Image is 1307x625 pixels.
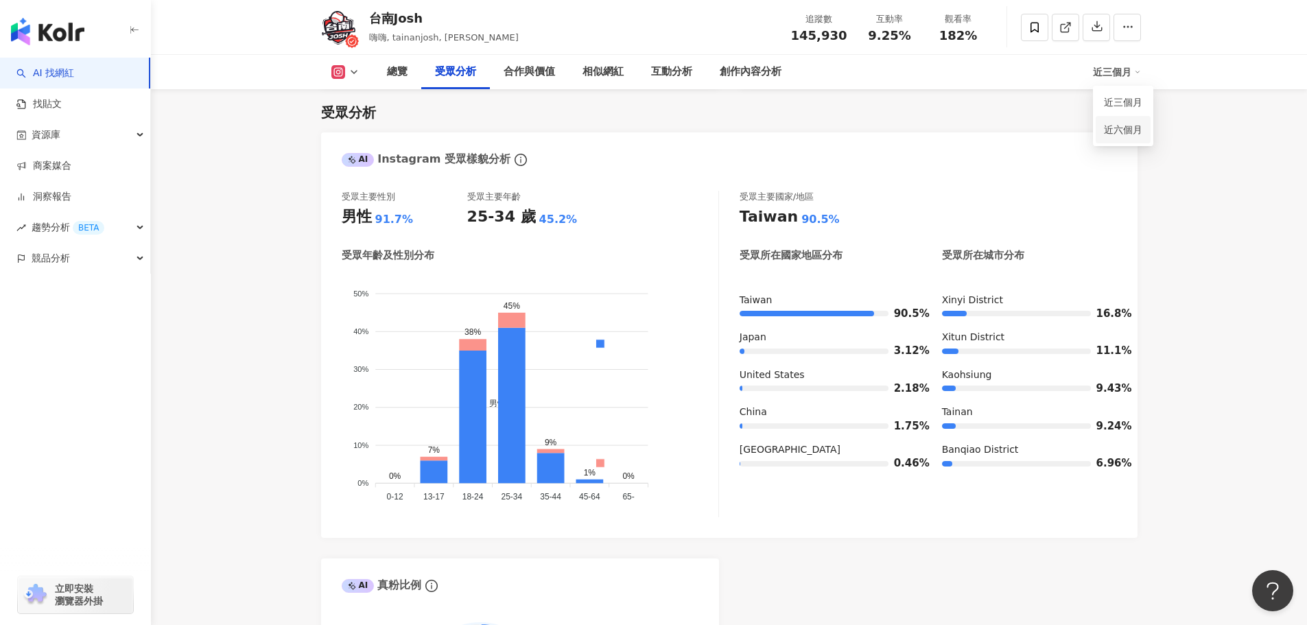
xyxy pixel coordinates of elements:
[22,584,49,606] img: chrome extension
[942,331,1117,344] div: Xitun District
[801,212,840,227] div: 90.5%
[342,579,375,593] div: AI
[467,191,521,203] div: 受眾主要年齡
[501,492,522,502] tspan: 25-34
[1096,458,1117,469] span: 6.96%
[942,248,1024,263] div: 受眾所在城市分布
[622,492,634,502] tspan: 65-
[942,294,1117,307] div: Xinyi District
[942,368,1117,382] div: Kaohsiung
[55,582,103,607] span: 立即安裝 瀏覽器外掛
[342,248,434,263] div: 受眾年齡及性別分布
[942,443,1117,457] div: Banqiao District
[353,365,368,373] tspan: 30%
[342,152,510,167] div: Instagram 受眾樣貌分析
[369,32,519,43] span: 嗨嗨, tainanjosh, [PERSON_NAME]
[342,207,372,228] div: 男性
[791,28,847,43] span: 145,930
[740,443,915,457] div: [GEOGRAPHIC_DATA]
[321,103,376,122] div: 受眾分析
[16,97,62,111] a: 找貼文
[894,309,915,319] span: 90.5%
[353,327,368,335] tspan: 40%
[32,212,104,243] span: 趨勢分析
[740,405,915,419] div: China
[318,7,359,48] img: KOL Avatar
[740,368,915,382] div: United States
[11,18,84,45] img: logo
[894,346,915,356] span: 3.12%
[1104,122,1142,137] a: 近六個月
[375,212,414,227] div: 91.7%
[73,221,104,235] div: BETA
[32,243,70,274] span: 競品分析
[1096,384,1117,394] span: 9.43%
[369,10,519,27] div: 台南Josh
[353,289,368,297] tspan: 50%
[1096,346,1117,356] span: 11.1%
[423,492,445,502] tspan: 13-17
[18,576,133,613] a: chrome extension立即安裝 瀏覽器外掛
[386,492,403,502] tspan: 0-12
[894,384,915,394] span: 2.18%
[353,440,368,449] tspan: 10%
[540,492,561,502] tspan: 35-44
[864,12,916,26] div: 互動率
[932,12,985,26] div: 觀看率
[791,12,847,26] div: 追蹤數
[353,403,368,411] tspan: 20%
[539,212,578,227] div: 45.2%
[16,190,71,204] a: 洞察報告
[894,458,915,469] span: 0.46%
[579,492,600,502] tspan: 45-64
[1252,570,1293,611] iframe: Help Scout Beacon - Open
[1096,309,1117,319] span: 16.8%
[894,421,915,432] span: 1.75%
[387,64,408,80] div: 總覽
[16,223,26,233] span: rise
[513,152,529,168] span: info-circle
[32,119,60,150] span: 資源庫
[1104,95,1142,110] a: 近三個月
[868,29,910,43] span: 9.25%
[342,578,422,593] div: 真粉比例
[479,399,506,408] span: 男性
[16,67,74,80] a: searchAI 找網紅
[720,64,781,80] div: 創作內容分析
[740,248,843,263] div: 受眾所在國家地區分布
[462,492,483,502] tspan: 18-24
[740,207,798,228] div: Taiwan
[942,405,1117,419] div: Tainan
[342,191,395,203] div: 受眾主要性別
[740,191,814,203] div: 受眾主要國家/地區
[1096,421,1117,432] span: 9.24%
[467,207,536,228] div: 25-34 歲
[16,159,71,173] a: 商案媒合
[651,64,692,80] div: 互動分析
[423,578,440,594] span: info-circle
[939,29,978,43] span: 182%
[342,153,375,167] div: AI
[357,479,368,487] tspan: 0%
[435,64,476,80] div: 受眾分析
[504,64,555,80] div: 合作與價值
[582,64,624,80] div: 相似網紅
[740,331,915,344] div: Japan
[1093,61,1141,83] div: 近三個月
[740,294,915,307] div: Taiwan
